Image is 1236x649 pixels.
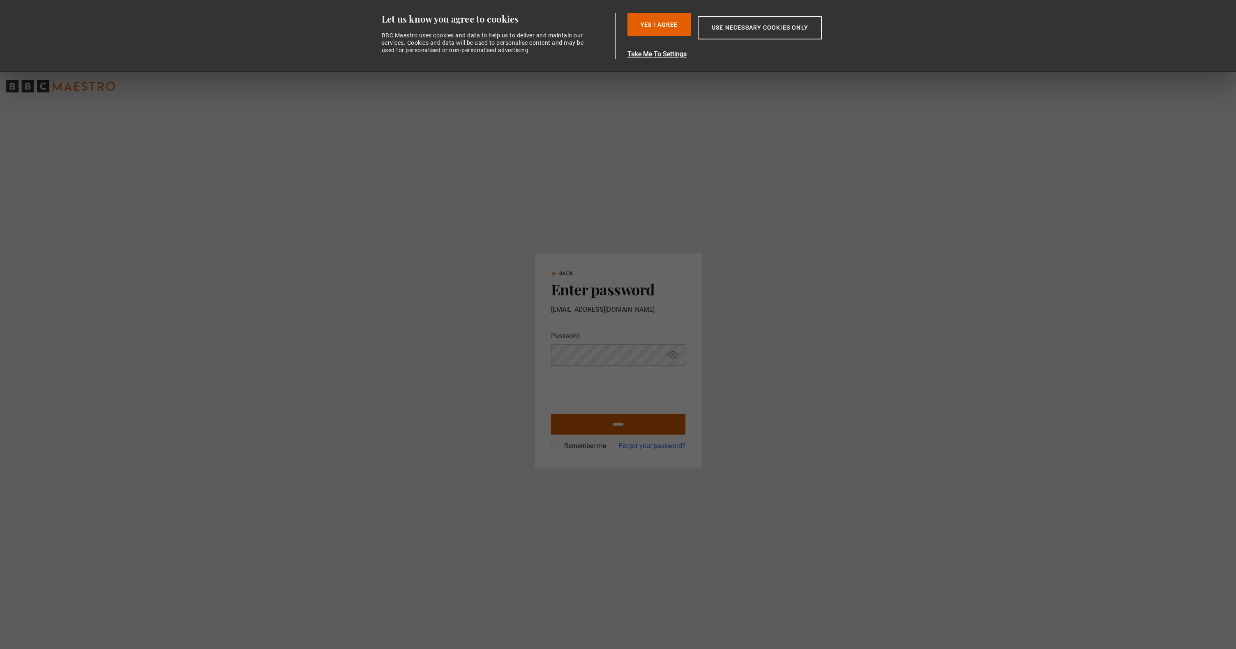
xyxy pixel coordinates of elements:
button: Show password [666,348,680,362]
button: Take Me To Settings [627,49,861,59]
button: Yes I Agree [627,13,691,36]
span: Back [559,270,574,277]
h2: Enter password [551,281,685,298]
p: [EMAIL_ADDRESS][DOMAIN_NAME] [551,305,685,315]
svg: BBC Maestro [6,80,115,92]
label: Remember me [561,441,606,451]
label: Password [551,331,580,341]
div: Let us know you agree to cookies [382,13,612,25]
iframe: reCAPTCHA [551,372,676,404]
button: Use necessary cookies only [698,16,822,39]
a: Forgot your password? [619,441,685,451]
div: BBC Maestro uses cookies and data to help us to deliver and maintain our services. Cookies and da... [382,32,589,54]
a: Back [551,270,574,277]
